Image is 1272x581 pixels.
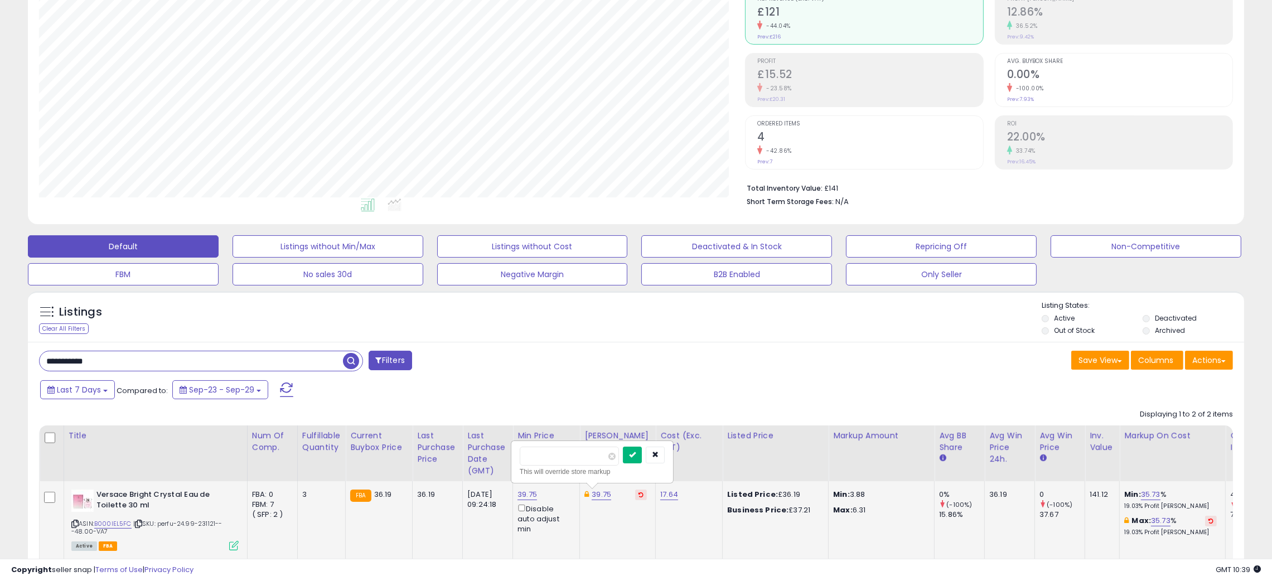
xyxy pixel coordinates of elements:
[835,196,849,207] span: N/A
[28,263,219,285] button: FBM
[846,263,1037,285] button: Only Seller
[1124,490,1217,510] div: %
[95,564,143,575] a: Terms of Use
[727,505,820,515] div: £37.21
[833,490,926,500] p: 3.88
[584,430,651,442] div: [PERSON_NAME]
[369,351,412,370] button: Filters
[117,385,168,396] span: Compared to:
[252,430,293,453] div: Num of Comp.
[11,565,194,575] div: seller snap | |
[1012,84,1044,93] small: -100.00%
[757,158,772,165] small: Prev: 7
[1042,301,1244,311] p: Listing States:
[252,510,289,520] div: ( SFP: 2 )
[660,489,678,500] a: 17.64
[69,430,243,442] div: Title
[727,430,824,442] div: Listed Price
[1131,351,1183,370] button: Columns
[762,22,791,30] small: -44.04%
[946,500,972,509] small: (-100%)
[1090,430,1115,453] div: Inv. value
[939,430,980,453] div: Avg BB Share
[833,489,850,500] strong: Min:
[1012,147,1036,155] small: 33.74%
[762,84,792,93] small: -23.58%
[71,519,223,536] span: | SKU: perfu-24.99-231121---48.00-VA7
[374,489,392,500] span: 36.19
[757,121,983,127] span: Ordered Items
[757,68,983,83] h2: £15.52
[1039,430,1080,453] div: Avg Win Price
[233,235,423,258] button: Listings without Min/Max
[833,430,930,442] div: Markup Amount
[1141,489,1160,500] a: 35.73
[189,384,254,395] span: Sep-23 - Sep-29
[467,490,504,510] div: [DATE] 09:24:18
[727,490,820,500] div: £36.19
[747,183,823,193] b: Total Inventory Value:
[1208,518,1213,524] i: Revert to store-level Max Markup
[467,430,508,477] div: Last Purchase Date (GMT)
[417,430,458,465] div: Last Purchase Price
[350,490,371,502] small: FBA
[833,505,853,515] strong: Max:
[144,564,194,575] a: Privacy Policy
[1120,425,1226,481] th: The percentage added to the cost of goods (COGS) that forms the calculator for Min & Max prices.
[1039,453,1046,463] small: Avg Win Price.
[1054,313,1075,323] label: Active
[172,380,268,399] button: Sep-23 - Sep-29
[302,430,341,453] div: Fulfillable Quantity
[1012,22,1038,30] small: 36.52%
[727,489,778,500] b: Listed Price:
[846,235,1037,258] button: Repricing Off
[1124,529,1217,536] p: 19.03% Profit [PERSON_NAME]
[1132,515,1152,526] b: Max:
[252,500,289,510] div: FBM: 7
[989,490,1026,500] div: 36.19
[1071,351,1129,370] button: Save View
[1230,430,1271,453] div: Ordered Items
[39,323,89,334] div: Clear All Filters
[40,380,115,399] button: Last 7 Days
[59,304,102,320] h5: Listings
[99,541,118,551] span: FBA
[1216,564,1261,575] span: 2025-10-7 10:39 GMT
[71,541,97,551] span: All listings currently available for purchase on Amazon
[939,510,984,520] div: 15.86%
[757,6,983,21] h2: £121
[1047,500,1072,509] small: (-100%)
[641,235,832,258] button: Deactivated & In Stock
[71,490,239,549] div: ASIN:
[71,490,94,512] img: 41u1vZjDZcL._SL40_.jpg
[747,181,1225,194] li: £141
[1090,490,1111,500] div: 141.12
[517,430,575,442] div: Min Price
[350,430,408,453] div: Current Buybox Price
[1007,68,1232,83] h2: 0.00%
[1124,430,1221,442] div: Markup on Cost
[939,490,984,500] div: 0%
[1054,326,1095,335] label: Out of Stock
[94,519,132,529] a: B000IEL5FC
[1007,121,1232,127] span: ROI
[989,430,1030,465] div: Avg Win Price 24h.
[592,489,611,500] a: 39.75
[747,197,834,206] b: Short Term Storage Fees:
[1007,33,1034,40] small: Prev: 9.42%
[517,489,537,500] a: 39.75
[252,490,289,500] div: FBA: 0
[1151,515,1171,526] a: 35.73
[1185,351,1233,370] button: Actions
[417,490,454,500] div: 36.19
[762,147,792,155] small: -42.86%
[1155,313,1197,323] label: Deactivated
[437,235,628,258] button: Listings without Cost
[1039,510,1085,520] div: 37.67
[660,430,718,453] div: Cost (Exc. VAT)
[11,564,52,575] strong: Copyright
[517,502,571,534] div: Disable auto adjust min
[1124,517,1129,524] i: This overrides the store level max markup for this listing
[96,490,232,513] b: Versace Bright Crystal Eau de Toilette 30 ml
[520,466,665,477] div: This will override store markup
